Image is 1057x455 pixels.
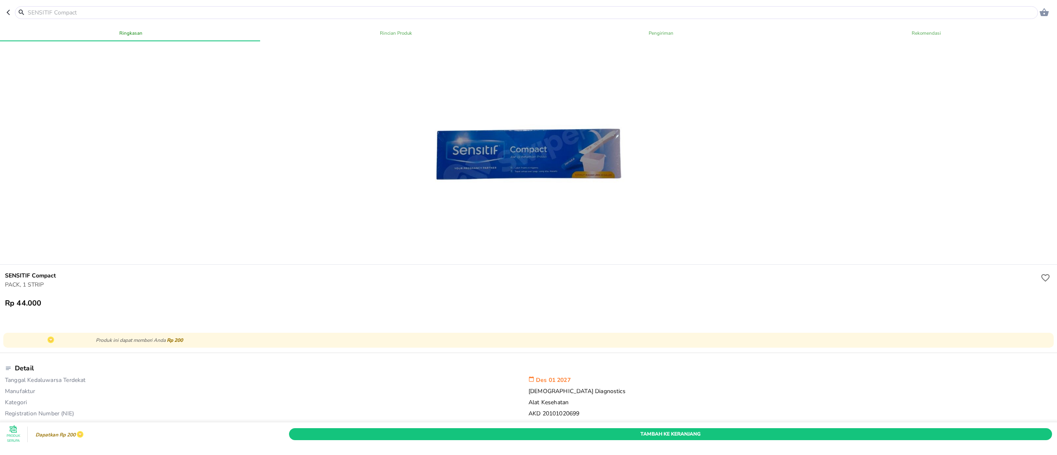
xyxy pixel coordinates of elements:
span: Rekomendasi [799,29,1054,37]
span: Pengiriman [533,29,789,37]
p: Registration Number (NIE) [5,410,528,417]
p: Kategori [5,398,528,410]
p: Produk Serupa [5,434,21,443]
button: Produk Serupa [5,426,21,443]
span: Ringkasan [3,29,258,37]
input: SENSITIF Compact [27,8,1036,17]
span: Rincian Produk [268,29,524,37]
p: AKD 20101020699 [528,410,1052,417]
button: Tambah Ke Keranjang [289,428,1052,440]
p: PACK, 1 STRIP [5,280,1039,289]
div: DetailTanggal Kedaluwarsa TerdekatDes 01 2027Manufaktur[DEMOGRAPHIC_DATA] DiagnosticsKategoriAlat... [5,360,1052,422]
p: Tanggal Kedaluwarsa Terdekat [5,376,528,387]
span: Rp 200 [167,337,183,344]
p: Dapatkan Rp 200 [33,432,76,438]
p: Rp 44.000 [5,298,41,308]
p: Detail [15,364,34,373]
h6: SENSITIF Compact [5,271,1039,280]
p: Alat Kesehatan [528,398,1052,410]
p: Produk ini dapat memberi Anda [96,337,1048,344]
span: Tambah Ke Keranjang [295,430,1046,438]
p: [DEMOGRAPHIC_DATA] Diagnostics [528,387,1052,398]
p: Manufaktur [5,387,528,398]
p: Des 01 2027 [528,376,1052,387]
